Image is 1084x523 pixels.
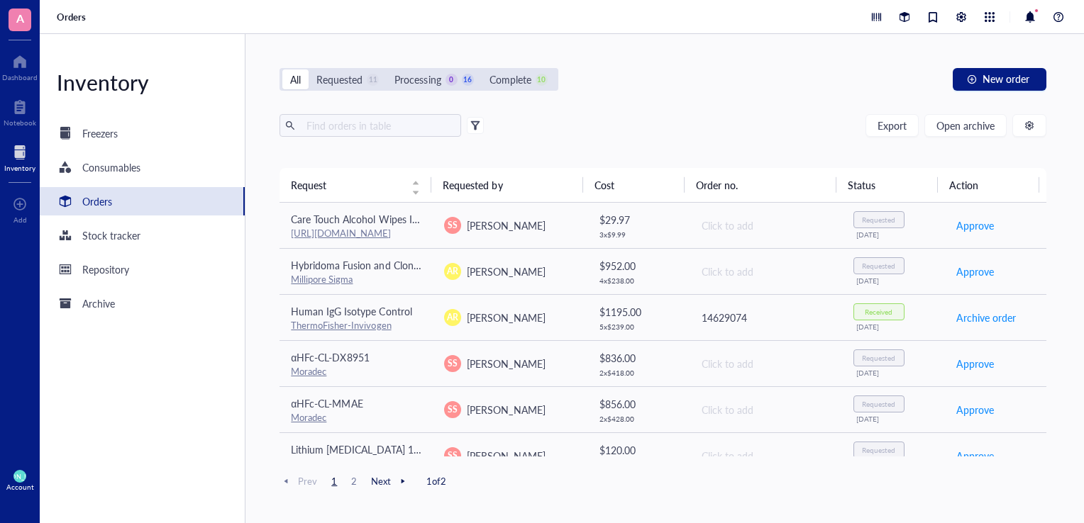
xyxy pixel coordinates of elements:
span: AR [447,265,458,278]
span: Hybridoma Fusion and Cloning Supplement [291,258,481,272]
div: $ 952.00 [599,258,677,274]
td: Click to add [689,203,842,249]
span: [PERSON_NAME] [467,356,545,371]
a: Consumables [40,153,245,181]
div: Inventory [40,68,245,96]
td: Click to add [689,340,842,386]
th: Status [836,168,938,202]
div: Orders [82,193,112,209]
span: Archive order [956,310,1016,325]
span: AR [447,311,458,324]
div: Requested [316,72,363,87]
div: [DATE] [856,322,933,331]
span: 1 [326,475,343,488]
span: SS [448,449,458,462]
span: Export [878,120,907,131]
th: Action [938,168,1039,202]
span: αHFc-CL-MMAE [291,396,363,410]
div: Click to add [702,356,831,371]
div: All [290,72,301,87]
div: $ 120.00 [599,442,677,458]
span: Approve [956,218,994,233]
span: New order [983,73,1029,84]
span: Approve [956,448,994,463]
div: segmented control [280,68,558,91]
a: [URL][DOMAIN_NAME] [291,226,391,240]
div: $ 1195.00 [599,304,677,320]
span: 1 of 2 [426,475,446,488]
div: 0 [446,74,458,86]
div: Requested [862,354,895,362]
div: [DATE] [856,415,933,423]
td: Click to add [689,432,842,478]
div: 5 x $ 239.00 [599,322,677,331]
div: Complete [490,72,531,87]
span: Approve [956,356,994,371]
div: Add [13,215,27,224]
span: Prev [280,475,317,488]
div: Click to add [702,264,831,279]
div: [DATE] [856,230,933,239]
button: Approve [956,444,995,467]
div: Processing [394,72,441,87]
a: Freezers [40,119,245,147]
a: Orders [57,11,89,23]
a: Notebook [4,96,36,127]
div: Stock tracker [82,227,140,243]
span: [PERSON_NAME] [467,264,545,279]
div: [DATE] [856,369,933,377]
span: [PERSON_NAME] [467,403,545,417]
th: Order no. [685,168,836,202]
a: Moradec [291,410,326,424]
div: Dashboard [2,73,38,81]
div: 3 x $ 9.99 [599,230,677,239]
span: Approve [956,264,994,279]
div: 2 x $ 418.00 [599,369,677,377]
div: Click to add [702,218,831,233]
button: Open archive [924,114,1007,137]
div: Requested [862,215,895,224]
span: Request [291,177,403,193]
span: SS [448,403,458,416]
button: Export [865,114,919,137]
div: Click to add [702,448,831,463]
th: Cost [583,168,685,202]
div: 4 x $ 238.00 [599,276,677,285]
span: Lithium [MEDICAL_DATA] 100/pk- Microvette® Prepared Micro Tubes [291,442,601,456]
span: [PERSON_NAME] [467,449,545,463]
button: Approve [956,352,995,375]
div: Freezers [82,125,118,141]
span: αHFc-CL-DX8951 [291,350,369,364]
div: $ 856.00 [599,396,677,412]
a: Moradec [291,364,326,378]
a: Archive [40,289,245,317]
th: Requested by [431,168,583,202]
span: Next [371,475,409,488]
a: Orders [40,187,245,215]
span: Approve [956,402,994,417]
div: 10 [536,74,548,86]
span: Open archive [936,120,995,131]
a: Dashboard [2,50,38,81]
button: Approve [956,260,995,283]
div: Received [865,308,892,316]
div: 16 [462,74,474,86]
div: $ 29.97 [599,212,677,227]
div: Requested [862,446,895,454]
input: Find orders in table [301,115,455,136]
div: $ 836.00 [599,350,677,366]
th: Request [280,168,431,202]
td: Click to add [689,248,842,294]
span: Human IgG Isotype Control [291,304,411,318]
a: Repository [40,255,245,283]
div: Repository [82,261,129,277]
button: New order [953,68,1046,91]
span: [PERSON_NAME] [467,218,545,232]
div: [DATE] [856,276,933,285]
div: Click to add [702,402,831,417]
a: Millipore Sigma [291,272,353,286]
button: Archive order [956,306,1017,329]
span: SS [448,357,458,370]
div: Consumables [82,159,140,175]
div: Account [6,483,34,491]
